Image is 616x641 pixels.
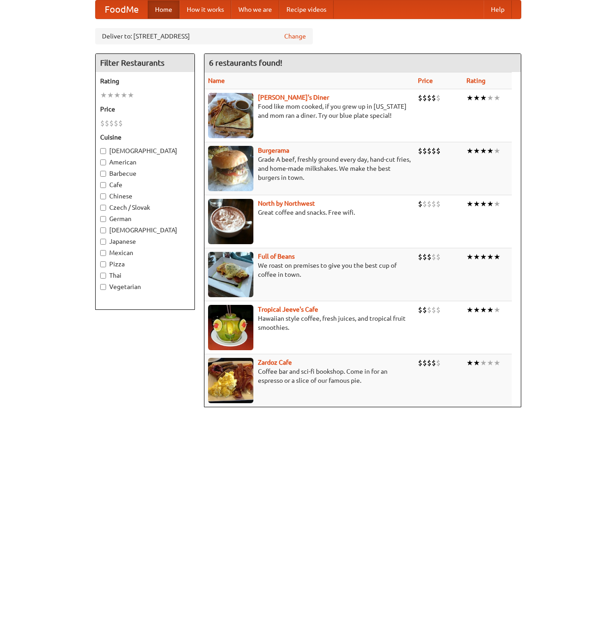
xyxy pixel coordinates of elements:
[436,305,441,315] li: $
[100,261,106,267] input: Pizza
[100,237,190,246] label: Japanese
[100,250,106,256] input: Mexican
[100,146,190,155] label: [DEMOGRAPHIC_DATA]
[436,252,441,262] li: $
[466,358,473,368] li: ★
[127,90,134,100] li: ★
[487,146,494,156] li: ★
[100,205,106,211] input: Czech / Slovak
[258,253,295,260] a: Full of Beans
[480,305,487,315] li: ★
[100,239,106,245] input: Japanese
[494,358,500,368] li: ★
[118,118,123,128] li: $
[418,252,422,262] li: $
[480,252,487,262] li: ★
[422,93,427,103] li: $
[487,93,494,103] li: ★
[179,0,231,19] a: How it works
[487,252,494,262] li: ★
[109,118,114,128] li: $
[466,77,485,84] a: Rating
[418,146,422,156] li: $
[436,146,441,156] li: $
[436,199,441,209] li: $
[100,216,106,222] input: German
[427,93,432,103] li: $
[208,314,411,332] p: Hawaiian style coffee, fresh juices, and tropical fruit smoothies.
[432,199,436,209] li: $
[208,77,225,84] a: Name
[100,248,190,257] label: Mexican
[258,200,315,207] a: North by Northwest
[95,28,313,44] div: Deliver to: [STREET_ADDRESS]
[258,147,289,154] a: Burgerama
[432,358,436,368] li: $
[208,252,253,297] img: beans.jpg
[105,118,109,128] li: $
[258,359,292,366] b: Zardoz Cafe
[100,273,106,279] input: Thai
[494,146,500,156] li: ★
[100,226,190,235] label: [DEMOGRAPHIC_DATA]
[231,0,279,19] a: Who we are
[487,358,494,368] li: ★
[208,358,253,403] img: zardoz.jpg
[466,146,473,156] li: ★
[480,358,487,368] li: ★
[100,271,190,280] label: Thai
[208,93,253,138] img: sallys.jpg
[208,261,411,279] p: We roast on premises to give you the best cup of coffee in town.
[100,90,107,100] li: ★
[208,102,411,120] p: Food like mom cooked, if you grew up in [US_STATE] and mom ran a diner. Try our blue plate special!
[432,252,436,262] li: $
[473,93,480,103] li: ★
[422,252,427,262] li: $
[208,367,411,385] p: Coffee bar and sci-fi bookshop. Come in for an espresso or a slice of our famous pie.
[100,282,190,291] label: Vegetarian
[422,199,427,209] li: $
[473,252,480,262] li: ★
[422,358,427,368] li: $
[418,77,433,84] a: Price
[436,358,441,368] li: $
[100,133,190,142] h5: Cuisine
[480,146,487,156] li: ★
[494,252,500,262] li: ★
[100,148,106,154] input: [DEMOGRAPHIC_DATA]
[208,146,253,191] img: burgerama.jpg
[114,118,118,128] li: $
[480,199,487,209] li: ★
[100,192,190,201] label: Chinese
[100,171,106,177] input: Barbecue
[258,306,318,313] a: Tropical Jeeve's Cafe
[432,146,436,156] li: $
[100,284,106,290] input: Vegetarian
[100,77,190,86] h5: Rating
[121,90,127,100] li: ★
[100,214,190,223] label: German
[418,358,422,368] li: $
[427,358,432,368] li: $
[466,305,473,315] li: ★
[100,159,106,165] input: American
[208,199,253,244] img: north.jpg
[473,358,480,368] li: ★
[100,260,190,269] label: Pizza
[487,199,494,209] li: ★
[100,105,190,114] h5: Price
[422,146,427,156] li: $
[427,146,432,156] li: $
[96,54,194,72] h4: Filter Restaurants
[466,252,473,262] li: ★
[432,305,436,315] li: $
[100,180,190,189] label: Cafe
[100,169,190,178] label: Barbecue
[418,199,422,209] li: $
[100,193,106,199] input: Chinese
[494,93,500,103] li: ★
[258,94,329,101] a: [PERSON_NAME]'s Diner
